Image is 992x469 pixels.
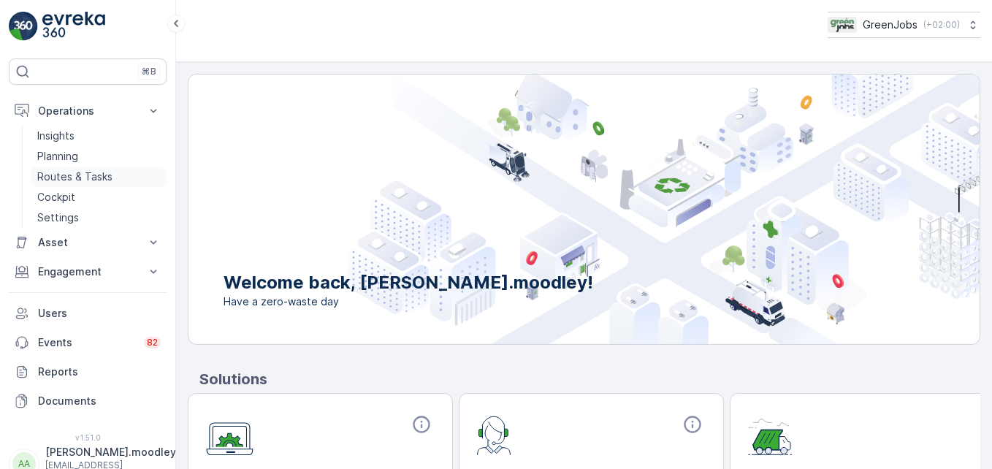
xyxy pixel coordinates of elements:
[477,414,511,455] img: module-icon
[199,368,980,390] p: Solutions
[9,328,167,357] a: Events82
[38,394,161,408] p: Documents
[348,75,980,344] img: city illustration
[38,264,137,279] p: Engagement
[38,104,137,118] p: Operations
[206,414,253,456] img: module-icon
[9,433,167,442] span: v 1.51.0
[9,386,167,416] a: Documents
[45,445,176,460] p: [PERSON_NAME].moodley
[31,187,167,207] a: Cockpit
[37,169,112,184] p: Routes & Tasks
[31,167,167,187] a: Routes & Tasks
[863,18,917,32] p: GreenJobs
[31,126,167,146] a: Insights
[9,257,167,286] button: Engagement
[9,12,38,41] img: logo
[9,228,167,257] button: Asset
[9,96,167,126] button: Operations
[748,414,793,455] img: module-icon
[38,235,137,250] p: Asset
[31,207,167,228] a: Settings
[224,294,593,309] span: Have a zero-waste day
[38,335,135,350] p: Events
[37,210,79,225] p: Settings
[224,271,593,294] p: Welcome back, [PERSON_NAME].moodley!
[37,190,75,205] p: Cockpit
[38,365,161,379] p: Reports
[828,12,980,38] button: GreenJobs(+02:00)
[147,337,158,348] p: 82
[142,66,156,77] p: ⌘B
[42,12,105,41] img: logo_light-DOdMpM7g.png
[828,17,857,33] img: Green_Jobs_Logo.png
[923,19,960,31] p: ( +02:00 )
[37,149,78,164] p: Planning
[37,129,75,143] p: Insights
[9,357,167,386] a: Reports
[9,299,167,328] a: Users
[38,306,161,321] p: Users
[31,146,167,167] a: Planning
